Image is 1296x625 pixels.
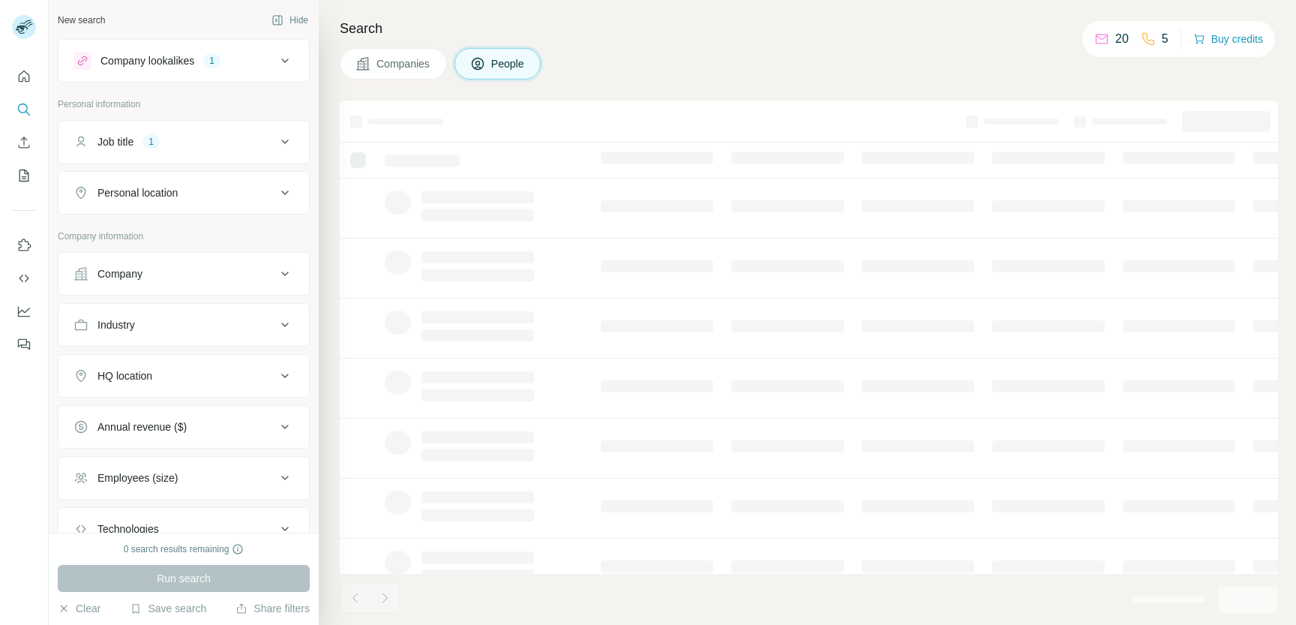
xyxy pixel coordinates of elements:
[58,98,310,111] p: Personal information
[100,53,194,68] div: Company lookalikes
[58,14,105,27] div: New search
[142,135,160,149] div: 1
[12,96,36,123] button: Search
[1162,30,1168,48] p: 5
[376,56,431,71] span: Companies
[340,18,1278,39] h4: Search
[12,63,36,90] button: Quick start
[58,307,309,343] button: Industry
[12,162,36,189] button: My lists
[124,542,244,556] div: 0 search results remaining
[97,185,178,200] div: Personal location
[12,232,36,259] button: Use Surfe on LinkedIn
[203,54,220,68] div: 1
[97,134,133,149] div: Job title
[97,470,178,485] div: Employees (size)
[491,56,526,71] span: People
[58,256,309,292] button: Company
[58,358,309,394] button: HQ location
[58,511,309,547] button: Technologies
[97,521,159,536] div: Technologies
[12,298,36,325] button: Dashboard
[12,265,36,292] button: Use Surfe API
[58,124,309,160] button: Job title1
[97,368,152,383] div: HQ location
[12,331,36,358] button: Feedback
[58,43,309,79] button: Company lookalikes1
[58,460,309,496] button: Employees (size)
[97,419,187,434] div: Annual revenue ($)
[58,175,309,211] button: Personal location
[235,601,310,616] button: Share filters
[97,317,135,332] div: Industry
[261,9,319,32] button: Hide
[1193,29,1263,50] button: Buy credits
[58,230,310,243] p: Company information
[58,601,100,616] button: Clear
[58,409,309,445] button: Annual revenue ($)
[1115,30,1129,48] p: 20
[130,601,206,616] button: Save search
[12,129,36,156] button: Enrich CSV
[97,266,142,281] div: Company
